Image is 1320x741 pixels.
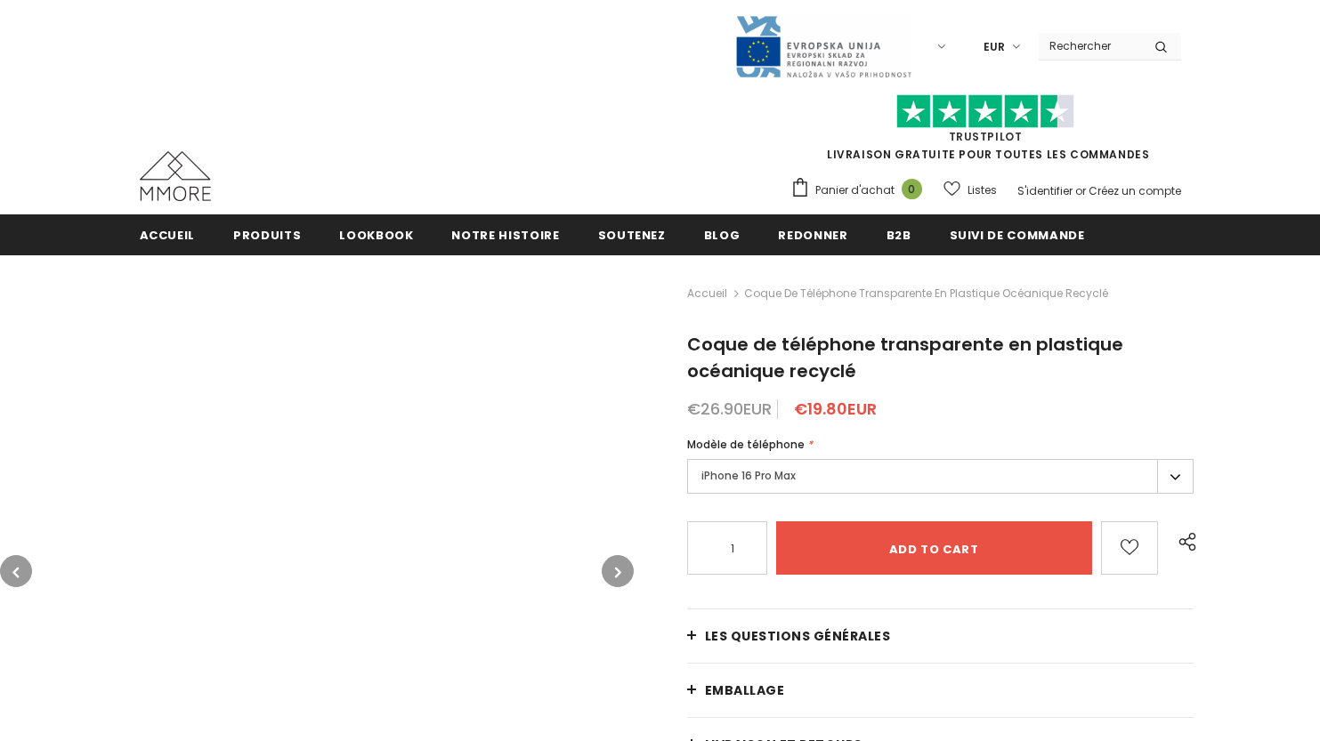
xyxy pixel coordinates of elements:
[140,151,211,201] img: Cas MMORE
[778,214,847,254] a: Redonner
[339,214,413,254] a: Lookbook
[815,181,895,199] span: Panier d'achat
[984,38,1005,56] span: EUR
[598,227,666,244] span: soutenez
[705,681,785,699] span: EMBALLAGE
[896,94,1074,129] img: Faites confiance aux étoiles pilotes
[140,214,196,254] a: Accueil
[887,227,911,244] span: B2B
[1039,33,1141,59] input: Search Site
[687,332,1123,383] span: Coque de téléphone transparente en plastique océanique recyclé
[233,214,301,254] a: Produits
[734,14,912,79] img: Javni Razpis
[968,181,997,199] span: Listes
[687,459,1194,494] label: iPhone 16 Pro Max
[140,227,196,244] span: Accueil
[687,398,772,420] span: €26.90EUR
[790,102,1181,162] span: LIVRAISON GRATUITE POUR TOUTES LES COMMANDES
[950,227,1085,244] span: Suivi de commande
[705,627,891,645] span: Les questions générales
[1017,183,1073,198] a: S'identifier
[687,283,727,304] a: Accueil
[704,227,741,244] span: Blog
[687,609,1194,663] a: Les questions générales
[734,38,912,53] a: Javni Razpis
[687,664,1194,717] a: EMBALLAGE
[233,227,301,244] span: Produits
[950,214,1085,254] a: Suivi de commande
[778,227,847,244] span: Redonner
[687,437,805,452] span: Modèle de téléphone
[451,214,559,254] a: Notre histoire
[790,177,931,204] a: Panier d'achat 0
[902,179,922,199] span: 0
[943,174,997,205] a: Listes
[744,283,1108,304] span: Coque de téléphone transparente en plastique océanique recyclé
[704,214,741,254] a: Blog
[1075,183,1086,198] span: or
[794,398,877,420] span: €19.80EUR
[451,227,559,244] span: Notre histoire
[949,129,1023,144] a: TrustPilot
[598,214,666,254] a: soutenez
[1089,183,1181,198] a: Créez un compte
[776,521,1092,575] input: Add to cart
[887,214,911,254] a: B2B
[339,227,413,244] span: Lookbook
